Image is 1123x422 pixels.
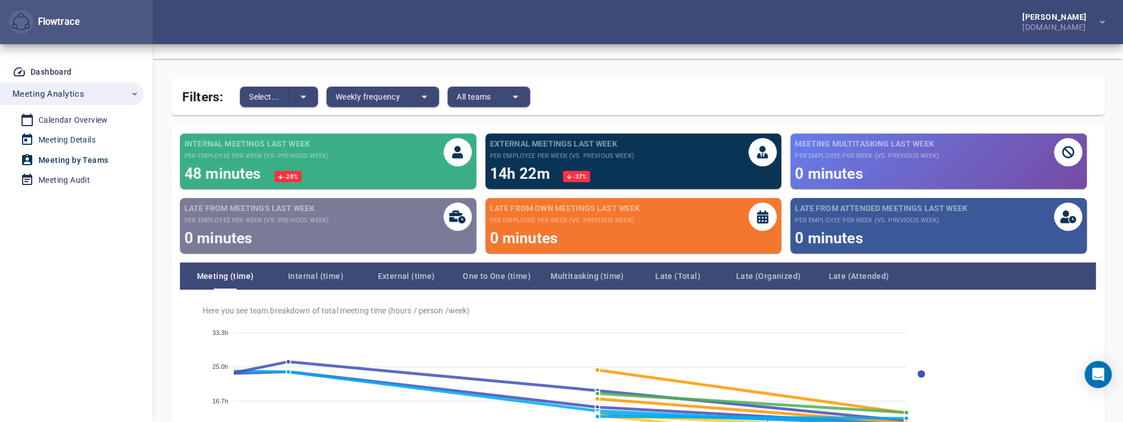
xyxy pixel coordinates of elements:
button: All teams [448,87,501,107]
small: per employee per week (vs. previous week) [795,152,939,161]
span: Multitasking (time) [542,269,633,283]
div: Calendar Overview [38,113,108,127]
tspan: 33.3h [212,329,228,336]
span: Late (Total) [633,269,723,283]
div: Open Intercom Messenger [1085,361,1112,388]
button: Select... [240,87,289,107]
span: -20 % [283,174,298,180]
span: Meeting Analytics [12,87,84,101]
span: External meetings last week [490,138,634,149]
div: split button [448,87,530,107]
span: 0 minutes [795,229,863,247]
div: Flowtrace [9,10,80,35]
small: per employee per week (vs. previous week) [490,152,634,161]
div: Meeting Details [38,133,96,147]
span: Late from attended meetings last week [795,203,967,214]
div: [DOMAIN_NAME] [1022,21,1091,31]
div: [PERSON_NAME] [1022,13,1091,21]
button: [PERSON_NAME][DOMAIN_NAME] [1004,10,1114,35]
span: Late (Organized) [723,269,814,283]
span: 0 minutes [795,165,863,182]
div: split button [326,87,439,107]
div: split button [240,87,318,107]
span: Late from meetings last week [184,203,329,214]
span: All teams [457,90,491,104]
div: Meeting Audit [38,173,90,187]
button: Flowtrace [9,10,33,35]
small: per employee per week (vs. previous week) [184,152,329,161]
span: Internal meetings last week [184,138,329,149]
small: per employee per week (vs. previous week) [184,216,329,225]
span: One to One (time) [451,269,542,283]
div: Meeting by Teams [38,153,108,167]
img: Flowtrace [12,13,30,31]
span: 14h 22m [490,165,554,182]
span: 48 minutes [184,165,265,182]
span: 0 minutes [490,229,558,247]
div: Team breakdown [180,262,1096,290]
span: Meeting Multitasking last week [795,138,939,149]
span: Weekly frequency [335,90,400,104]
span: Filters: [182,83,223,107]
span: Internal (time) [270,269,361,283]
tspan: 25.0h [212,363,228,370]
small: per employee per week (vs. previous week) [795,216,967,225]
span: Here you see team breakdown of total meeting time (hours / person / week ) [203,305,1082,316]
span: Select... [249,90,279,104]
div: Dashboard [31,65,72,79]
span: Late (Attended) [814,269,904,283]
span: -37 % [571,174,586,180]
tspan: 16.7h [212,398,228,404]
span: External (time) [361,269,451,283]
small: per employee per week (vs. previous week) [490,216,640,225]
span: 0 minutes [184,229,252,247]
span: Meeting (time) [180,269,270,283]
div: Flowtrace [33,15,80,29]
span: Late from own meetings last week [490,203,640,214]
button: Weekly frequency [326,87,410,107]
